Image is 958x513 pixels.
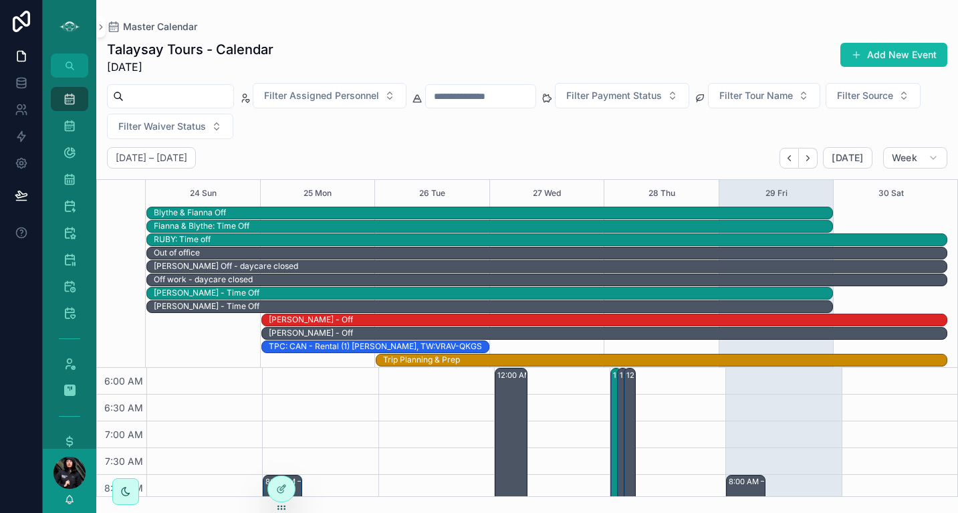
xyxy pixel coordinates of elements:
button: 29 Fri [765,180,788,207]
button: 26 Tue [419,180,445,207]
div: 12:00 AM – 11:59 PM [497,369,574,382]
span: Filter Tour Name [719,89,793,102]
h2: [DATE] – [DATE] [116,151,187,165]
button: Select Button [826,83,921,108]
span: 6:30 AM [101,402,146,413]
div: scrollable content [43,78,96,449]
h1: Talaysay Tours - Calendar [107,40,273,59]
span: 7:00 AM [102,429,146,440]
span: Filter Payment Status [566,89,662,102]
span: [DATE] [832,152,863,164]
img: App logo [59,16,80,37]
button: 30 Sat [878,180,904,207]
button: Select Button [555,83,689,108]
span: [DATE] [107,59,273,75]
div: [PERSON_NAME] - Time Off [154,301,259,312]
div: RUBY: Time off [154,234,211,245]
button: Back [780,148,799,169]
button: Select Button [708,83,820,108]
button: Select Button [253,83,406,108]
span: Filter Assigned Personnel [264,89,379,102]
div: Richard - Time Off [154,300,259,312]
button: 27 Wed [533,180,561,207]
button: Week [883,147,947,169]
div: 8:00 AM – 5:00 PM [265,475,336,488]
span: Master Calendar [123,20,197,33]
div: [PERSON_NAME] - Time Off [154,288,259,298]
span: Filter Waiver Status [118,120,206,133]
div: Richard - Time Off [154,287,259,299]
div: Off work - daycare closed [154,274,253,286]
div: Becky Off - daycare closed [154,260,298,272]
button: 25 Mon [304,180,332,207]
div: Off work - daycare closed [154,274,253,285]
button: Add New Event [840,43,947,67]
div: [PERSON_NAME] - Off [269,314,353,325]
div: TPC: CAN - Rental (1) [PERSON_NAME], TW:VRAV-QKGS [269,341,482,352]
div: [PERSON_NAME] Off - daycare closed [154,261,298,272]
div: 12:00 AM – 11:59 PM [626,369,703,382]
span: 6:00 AM [101,375,146,387]
button: Next [799,148,818,169]
span: 8:00 AM [101,482,146,494]
div: Trip Planning & Prep [383,354,460,366]
div: TPC: CAN - Rental (1) Maik Krächter, TW:VRAV-QKGS [269,340,482,352]
span: Week [892,152,917,164]
button: [DATE] [823,147,872,169]
div: Fianna & Blythe: Time Off [154,221,249,231]
div: RUBY: Time off [154,233,211,245]
div: Out of office [154,247,200,259]
button: Select Button [107,114,233,139]
span: 7:30 AM [102,455,146,467]
button: 28 Thu [648,180,675,207]
span: Filter Source [837,89,893,102]
div: Candace - Off [269,314,353,326]
div: Out of office [154,247,200,258]
div: Candace - Off [269,327,353,339]
div: 12:00 AM – 11:59 PM [620,369,696,382]
div: Trip Planning & Prep [383,354,460,365]
div: Fianna & Blythe: Time Off [154,220,249,232]
div: 12:00 AM – 11:59 PM [613,369,689,382]
div: 8:00 AM – 5:00 PM [729,475,800,488]
div: [PERSON_NAME] - Off [269,328,353,338]
div: Blythe & Fianna Off [154,207,226,219]
button: 24 Sun [190,180,217,207]
a: Master Calendar [107,20,197,33]
div: Blythe & Fianna Off [154,207,226,218]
